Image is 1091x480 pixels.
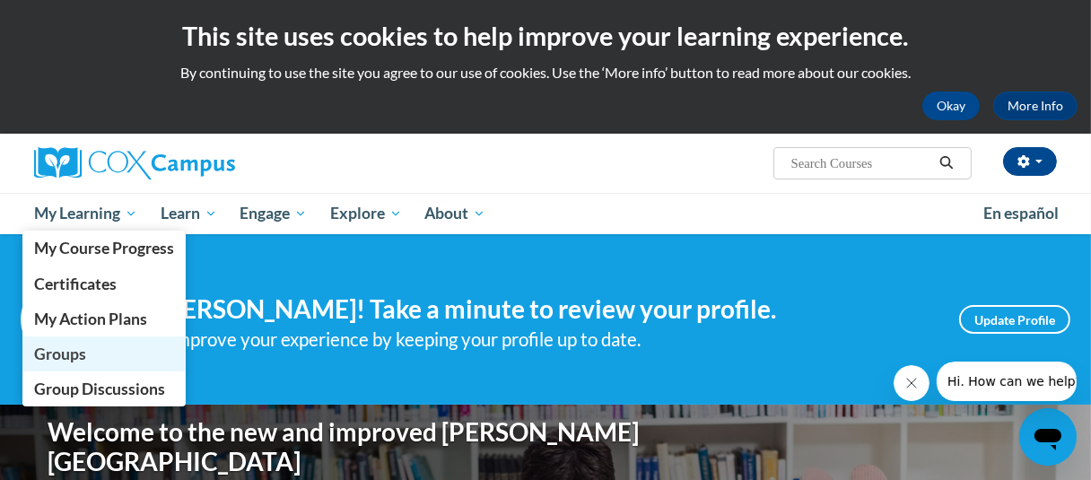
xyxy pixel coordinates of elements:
[790,153,933,174] input: Search Courses
[11,13,145,27] span: Hi. How can we help?
[34,239,174,257] span: My Course Progress
[34,310,147,328] span: My Action Plans
[228,193,319,234] a: Engage
[240,203,307,224] span: Engage
[22,301,186,336] a: My Action Plans
[13,18,1078,54] h2: This site uses cookies to help improve your learning experience.
[34,345,86,363] span: Groups
[34,147,357,179] a: Cox Campus
[22,266,186,301] a: Certificates
[972,195,1070,232] a: En español
[1019,408,1077,466] iframe: Button to launch messaging window
[330,203,402,224] span: Explore
[22,371,186,406] a: Group Discussions
[149,193,229,234] a: Learn
[993,92,1078,120] a: More Info
[22,193,149,234] a: My Learning
[13,63,1078,83] p: By continuing to use the site you agree to our use of cookies. Use the ‘More info’ button to read...
[34,203,137,224] span: My Learning
[161,203,217,224] span: Learn
[34,380,165,398] span: Group Discussions
[922,92,980,120] button: Okay
[319,193,414,234] a: Explore
[21,193,1070,234] div: Main menu
[22,231,186,266] a: My Course Progress
[128,294,932,325] h4: Hi [PERSON_NAME]! Take a minute to review your profile.
[34,147,235,179] img: Cox Campus
[34,275,117,293] span: Certificates
[424,203,485,224] span: About
[933,153,960,174] button: Search
[21,279,101,360] img: Profile Image
[414,193,498,234] a: About
[22,336,186,371] a: Groups
[128,325,932,354] div: Help improve your experience by keeping your profile up to date.
[48,417,698,477] h1: Welcome to the new and improved [PERSON_NAME][GEOGRAPHIC_DATA]
[937,362,1077,401] iframe: Message from company
[894,365,930,401] iframe: Close message
[983,204,1059,223] span: En español
[959,305,1070,334] a: Update Profile
[1003,147,1057,176] button: Account Settings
